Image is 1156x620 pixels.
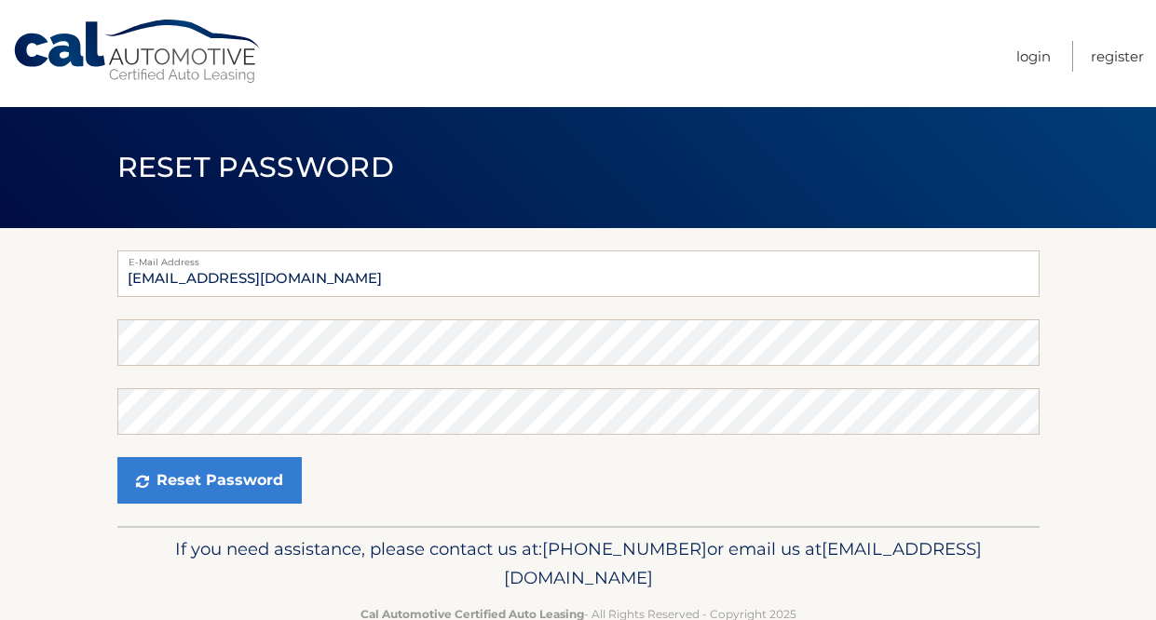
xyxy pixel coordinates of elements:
[117,250,1040,297] input: E-mail Address
[12,19,264,85] a: Cal Automotive
[1091,41,1144,72] a: Register
[1016,41,1051,72] a: Login
[129,534,1027,594] p: If you need assistance, please contact us at: or email us at
[117,457,302,504] button: Reset Password
[542,538,707,559] span: [PHONE_NUMBER]
[117,250,1040,265] label: E-Mail Address
[117,150,394,184] span: Reset Password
